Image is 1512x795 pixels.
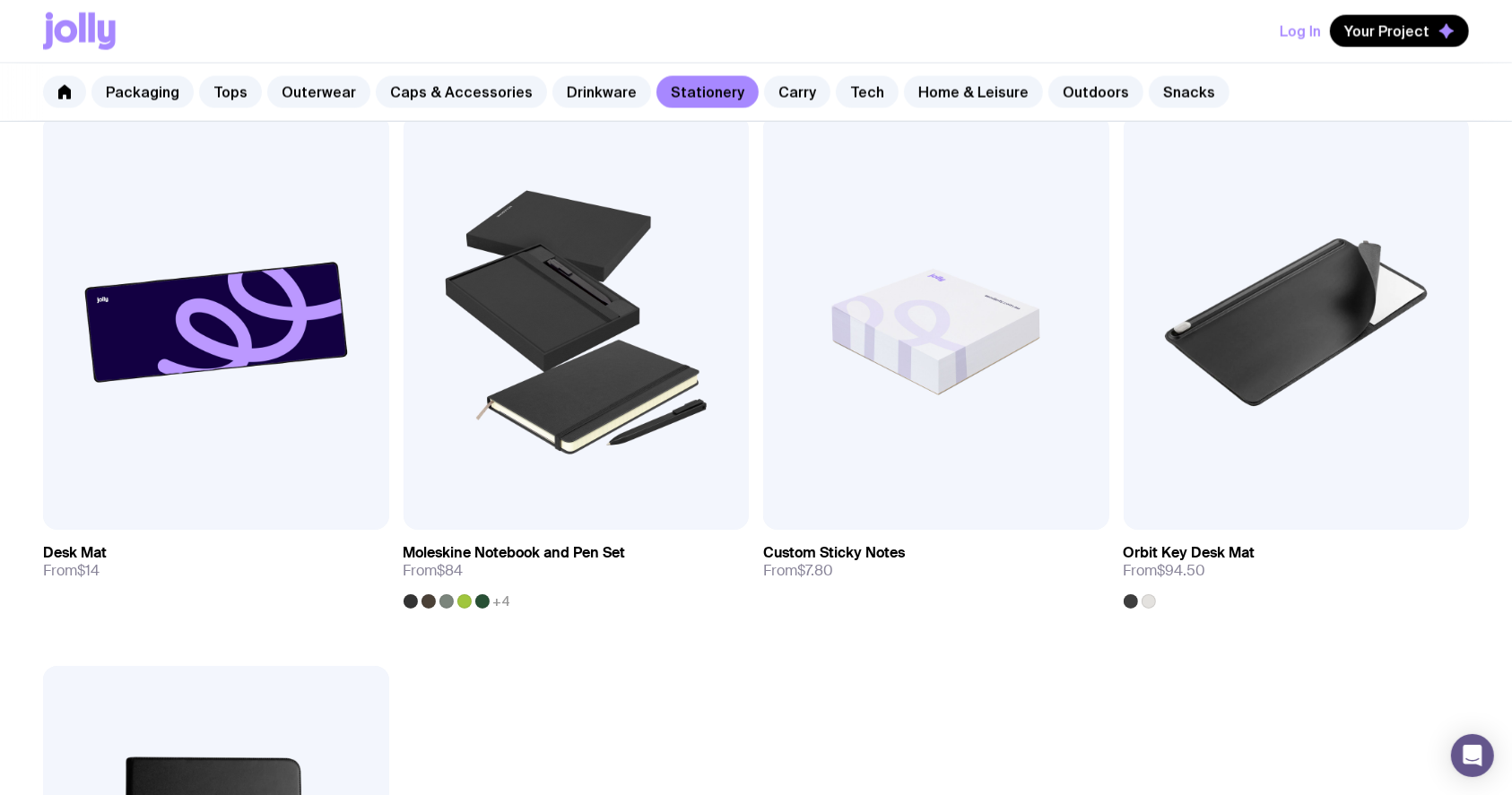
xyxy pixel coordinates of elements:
[836,76,899,108] a: Tech
[1330,15,1469,48] button: Your Project
[763,562,833,580] span: From
[376,76,547,108] a: Caps & Accessories
[404,530,750,609] a: Moleskine Notebook and Pen SetFrom$84+4
[404,544,626,562] h3: Moleskine Notebook and Pen Set
[43,530,389,594] a: Desk MatFrom$14
[438,561,464,580] span: $84
[1451,734,1494,777] div: Open Intercom Messenger
[1344,22,1429,40] span: Your Project
[1048,76,1143,108] a: Outdoors
[1149,76,1230,108] a: Snacks
[1158,561,1206,580] span: $94.50
[1124,544,1256,562] h3: Orbit Key Desk Mat
[656,76,759,108] a: Stationery
[1124,562,1206,580] span: From
[91,76,194,108] a: Packaging
[77,561,100,580] span: $14
[763,530,1109,594] a: Custom Sticky NotesFrom$7.80
[43,562,100,580] span: From
[763,544,905,562] h3: Custom Sticky Notes
[43,544,107,562] h3: Desk Mat
[199,76,262,108] a: Tops
[1124,530,1470,609] a: Orbit Key Desk MatFrom$94.50
[1280,15,1321,48] button: Log In
[404,562,464,580] span: From
[267,76,370,108] a: Outerwear
[552,76,651,108] a: Drinkware
[797,561,833,580] span: $7.80
[904,76,1043,108] a: Home & Leisure
[493,594,511,609] span: +4
[764,76,830,108] a: Carry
